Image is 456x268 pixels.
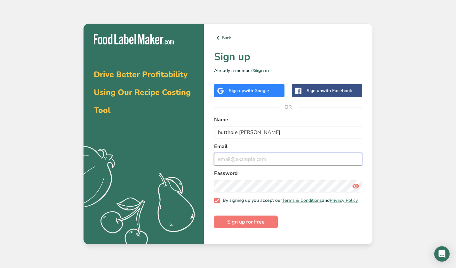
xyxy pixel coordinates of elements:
[434,246,450,262] div: Open Intercom Messenger
[94,34,174,44] img: Food Label Maker
[214,67,362,74] p: Already a member?
[214,34,362,42] a: Back
[229,87,269,94] div: Sign up
[279,98,298,117] span: OR
[330,197,358,203] a: Privacy Policy
[244,88,269,94] span: with Google
[227,218,265,226] span: Sign up for Free
[322,88,352,94] span: with Facebook
[214,143,362,150] label: Email
[214,116,362,123] label: Name
[214,126,362,139] input: John Doe
[254,67,269,74] a: Sign in
[282,197,322,203] a: Terms & Conditions
[214,49,362,65] h1: Sign up
[214,216,278,228] button: Sign up for Free
[94,69,191,116] span: Drive Better Profitability Using Our Recipe Costing Tool
[214,153,362,166] input: email@example.com
[220,198,358,203] span: By signing up you accept our and
[307,87,352,94] div: Sign up
[214,169,362,177] label: Password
